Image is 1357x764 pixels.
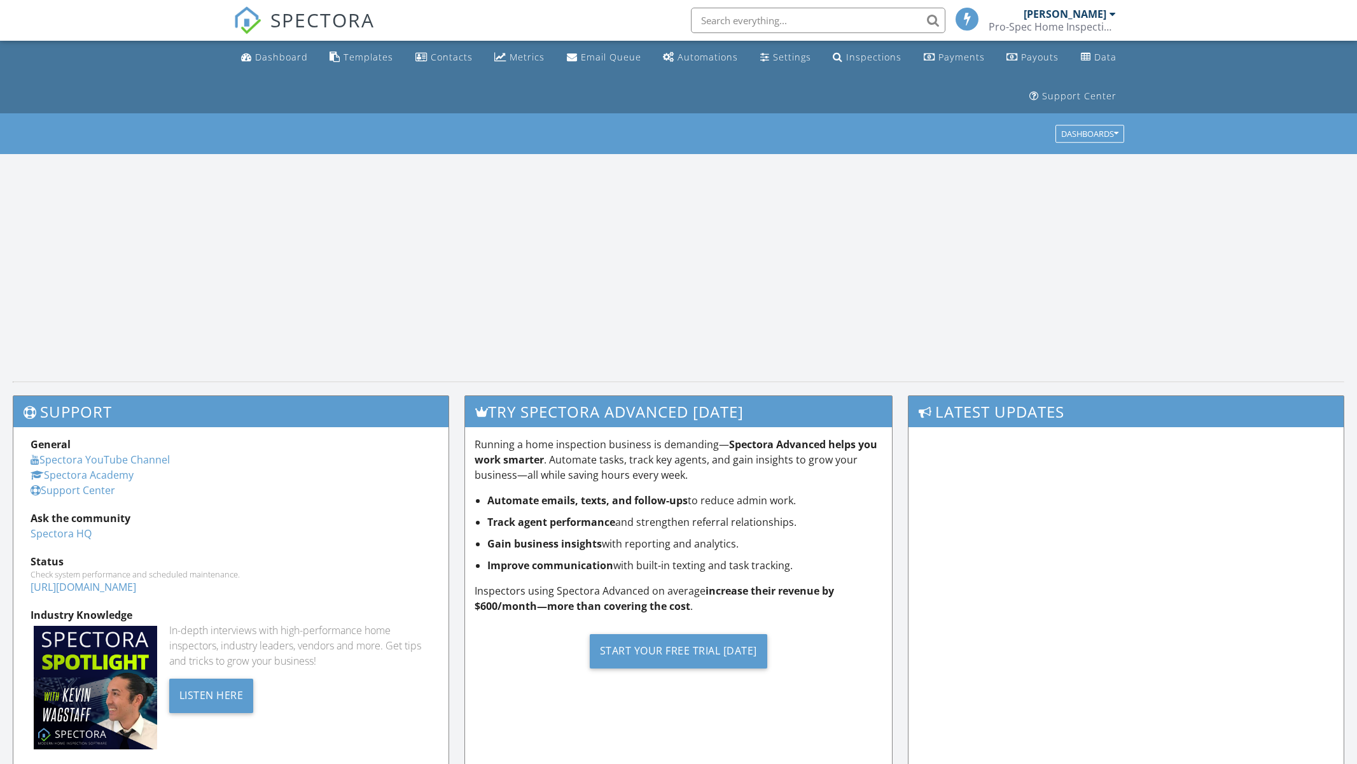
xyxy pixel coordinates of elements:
[581,51,641,63] div: Email Queue
[233,17,375,44] a: SPECTORA
[169,679,254,713] div: Listen Here
[1076,46,1122,69] a: Data
[34,626,157,749] img: Spectoraspolightmain
[465,396,893,427] h3: Try spectora advanced [DATE]
[487,558,613,572] strong: Improve communication
[31,527,92,541] a: Spectora HQ
[31,511,431,526] div: Ask the community
[678,51,738,63] div: Automations
[475,437,877,467] strong: Spectora Advanced helps you work smarter
[658,46,743,69] a: Automations (Basic)
[13,396,449,427] h3: Support
[31,569,431,579] div: Check system performance and scheduled maintenance.
[489,46,550,69] a: Metrics
[410,46,478,69] a: Contacts
[1061,130,1118,139] div: Dashboards
[938,51,985,63] div: Payments
[1094,51,1117,63] div: Data
[487,558,883,573] li: with built-in texting and task tracking.
[1024,85,1122,108] a: Support Center
[344,51,393,63] div: Templates
[31,468,134,482] a: Spectora Academy
[324,46,398,69] a: Templates
[919,46,990,69] a: Payments
[487,493,883,508] li: to reduce admin work.
[475,584,834,613] strong: increase their revenue by $600/month—more than covering the cost
[773,51,811,63] div: Settings
[1042,90,1117,102] div: Support Center
[169,688,254,702] a: Listen Here
[31,453,170,467] a: Spectora YouTube Channel
[989,20,1116,33] div: Pro-Spec Home Inspection Services
[31,607,431,623] div: Industry Knowledge
[31,580,136,594] a: [URL][DOMAIN_NAME]
[755,46,816,69] a: Settings
[475,583,883,614] p: Inspectors using Spectora Advanced on average .
[31,483,115,497] a: Support Center
[475,624,883,678] a: Start Your Free Trial [DATE]
[562,46,646,69] a: Email Queue
[255,51,308,63] div: Dashboard
[487,515,615,529] strong: Track agent performance
[908,396,1344,427] h3: Latest Updates
[510,51,545,63] div: Metrics
[691,8,945,33] input: Search everything...
[31,437,71,451] strong: General
[828,46,907,69] a: Inspections
[1001,46,1064,69] a: Payouts
[487,536,883,551] li: with reporting and analytics.
[487,514,883,530] li: and strengthen referral relationships.
[31,554,431,569] div: Status
[233,6,261,34] img: The Best Home Inspection Software - Spectora
[475,437,883,483] p: Running a home inspection business is demanding— . Automate tasks, track key agents, and gain ins...
[487,493,688,507] strong: Automate emails, texts, and follow-ups
[846,51,901,63] div: Inspections
[1024,8,1106,20] div: [PERSON_NAME]
[1055,125,1124,143] button: Dashboards
[431,51,473,63] div: Contacts
[487,537,602,551] strong: Gain business insights
[169,623,431,668] div: In-depth interviews with high-performance home inspectors, industry leaders, vendors and more. Ge...
[270,6,375,33] span: SPECTORA
[1021,51,1059,63] div: Payouts
[590,634,767,668] div: Start Your Free Trial [DATE]
[236,46,313,69] a: Dashboard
